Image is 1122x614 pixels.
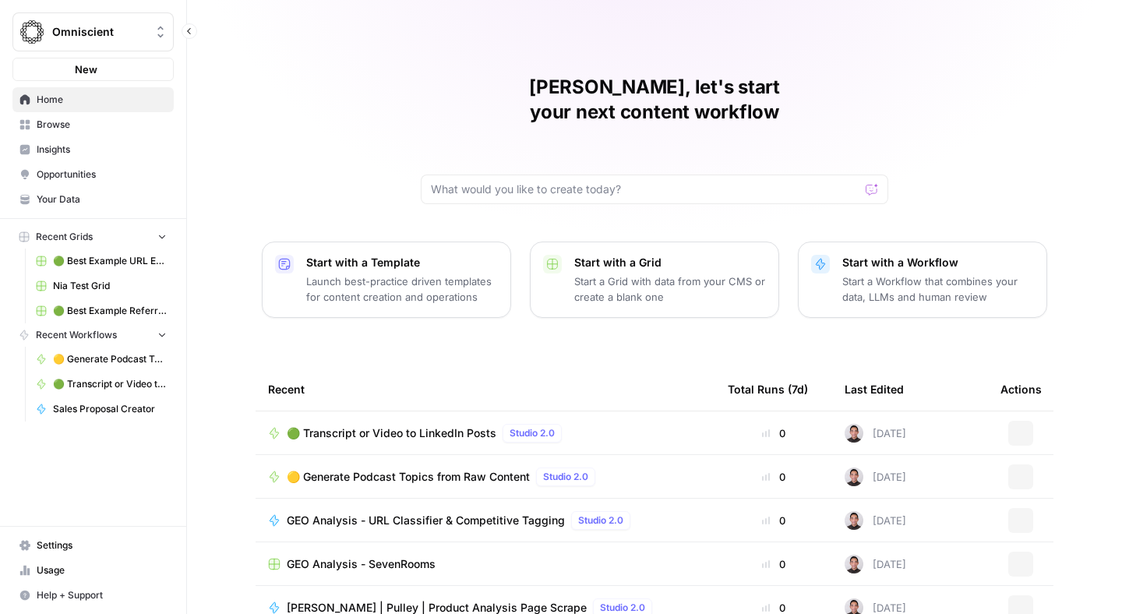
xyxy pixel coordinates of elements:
[12,187,174,212] a: Your Data
[12,558,174,583] a: Usage
[268,556,703,572] a: GEO Analysis - SevenRooms
[37,538,167,552] span: Settings
[842,273,1034,305] p: Start a Workflow that combines your data, LLMs and human review
[37,143,167,157] span: Insights
[53,402,167,416] span: Sales Proposal Creator
[53,352,167,366] span: 🟡 Generate Podcast Topics from Raw Content
[12,162,174,187] a: Opportunities
[798,242,1047,318] button: Start with a WorkflowStart a Workflow that combines your data, LLMs and human review
[728,368,808,411] div: Total Runs (7d)
[36,230,93,244] span: Recent Grids
[53,304,167,318] span: 🟢 Best Example Referring Domains Finder Grid (1)
[845,468,906,486] div: [DATE]
[845,555,863,573] img: ldca96x3fqk96iahrrd7hy2ionxa
[262,242,511,318] button: Start with a TemplateLaunch best-practice driven templates for content creation and operations
[52,24,146,40] span: Omniscient
[287,513,565,528] span: GEO Analysis - URL Classifier & Competitive Tagging
[29,298,174,323] a: 🟢 Best Example Referring Domains Finder Grid (1)
[37,588,167,602] span: Help + Support
[842,255,1034,270] p: Start with a Workflow
[543,470,588,484] span: Studio 2.0
[845,424,906,443] div: [DATE]
[728,425,820,441] div: 0
[1000,368,1042,411] div: Actions
[12,12,174,51] button: Workspace: Omniscient
[29,273,174,298] a: Nia Test Grid
[728,469,820,485] div: 0
[728,513,820,528] div: 0
[29,347,174,372] a: 🟡 Generate Podcast Topics from Raw Content
[287,556,436,572] span: GEO Analysis - SevenRooms
[574,255,766,270] p: Start with a Grid
[268,424,703,443] a: 🟢 Transcript or Video to LinkedIn PostsStudio 2.0
[728,556,820,572] div: 0
[12,58,174,81] button: New
[287,425,496,441] span: 🟢 Transcript or Video to LinkedIn Posts
[431,182,859,197] input: What would you like to create today?
[845,511,906,530] div: [DATE]
[37,118,167,132] span: Browse
[574,273,766,305] p: Start a Grid with data from your CMS or create a blank one
[268,511,703,530] a: GEO Analysis - URL Classifier & Competitive TaggingStudio 2.0
[421,75,888,125] h1: [PERSON_NAME], let's start your next content workflow
[845,424,863,443] img: ldca96x3fqk96iahrrd7hy2ionxa
[18,18,46,46] img: Omniscient Logo
[530,242,779,318] button: Start with a GridStart a Grid with data from your CMS or create a blank one
[12,112,174,137] a: Browse
[268,368,703,411] div: Recent
[306,273,498,305] p: Launch best-practice driven templates for content creation and operations
[37,168,167,182] span: Opportunities
[845,555,906,573] div: [DATE]
[845,368,904,411] div: Last Edited
[75,62,97,77] span: New
[29,372,174,397] a: 🟢 Transcript or Video to LinkedIn Posts
[287,469,530,485] span: 🟡 Generate Podcast Topics from Raw Content
[29,249,174,273] a: 🟢 Best Example URL Extractor Grid (3)
[37,192,167,206] span: Your Data
[53,377,167,391] span: 🟢 Transcript or Video to LinkedIn Posts
[37,93,167,107] span: Home
[268,468,703,486] a: 🟡 Generate Podcast Topics from Raw ContentStudio 2.0
[12,225,174,249] button: Recent Grids
[12,323,174,347] button: Recent Workflows
[12,137,174,162] a: Insights
[306,255,498,270] p: Start with a Template
[578,513,623,528] span: Studio 2.0
[29,397,174,422] a: Sales Proposal Creator
[53,254,167,268] span: 🟢 Best Example URL Extractor Grid (3)
[510,426,555,440] span: Studio 2.0
[12,87,174,112] a: Home
[12,533,174,558] a: Settings
[845,511,863,530] img: ldca96x3fqk96iahrrd7hy2ionxa
[12,583,174,608] button: Help + Support
[53,279,167,293] span: Nia Test Grid
[37,563,167,577] span: Usage
[845,468,863,486] img: ldca96x3fqk96iahrrd7hy2ionxa
[36,328,117,342] span: Recent Workflows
